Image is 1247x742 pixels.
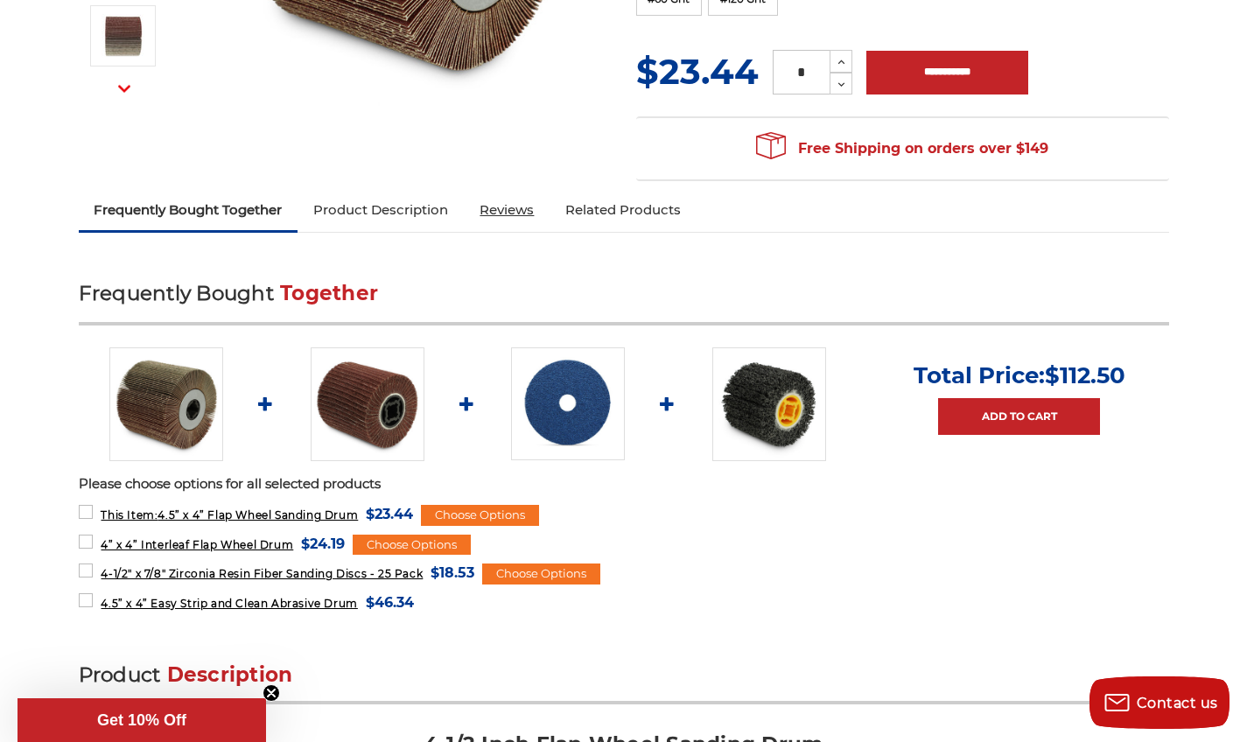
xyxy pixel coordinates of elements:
span: $46.34 [366,591,414,614]
span: 4.5” x 4” Flap Wheel Sanding Drum [101,508,358,521]
strong: This Item: [101,508,158,521]
span: 4.5” x 4” Easy Strip and Clean Abrasive Drum [101,597,357,610]
a: Frequently Bought Together [79,191,298,229]
div: Choose Options [421,505,539,526]
div: Get 10% OffClose teaser [18,698,266,742]
span: 4-1/2" x 7/8" Zirconia Resin Fiber Sanding Discs - 25 Pack [101,567,423,580]
span: $23.44 [636,50,759,93]
span: Contact us [1137,695,1218,711]
a: Add to Cart [938,398,1100,435]
button: Next [103,70,145,108]
button: Contact us [1089,676,1229,729]
img: 4.5 inch x 4 inch flap wheel sanding drum [109,347,223,461]
span: Frequently Bought [79,281,274,305]
span: Together [280,281,378,305]
span: $23.44 [366,502,413,526]
span: $24.19 [301,532,345,556]
p: Please choose options for all selected products [79,474,1169,494]
span: 4” x 4” Interleaf Flap Wheel Drum [101,538,293,551]
img: 4.5” x 4” Flap Wheel Sanding Drum [102,14,145,58]
a: Product Description [298,191,464,229]
span: $18.53 [431,561,474,584]
p: Total Price: [914,361,1125,389]
div: Choose Options [482,563,600,584]
span: Get 10% Off [97,711,186,729]
a: Reviews [464,191,550,229]
span: $112.50 [1045,361,1125,389]
button: Close teaser [263,684,280,702]
span: Product [79,662,161,687]
span: Free Shipping on orders over $149 [756,131,1048,166]
span: Description [167,662,293,687]
div: Choose Options [353,535,471,556]
a: Related Products [550,191,697,229]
